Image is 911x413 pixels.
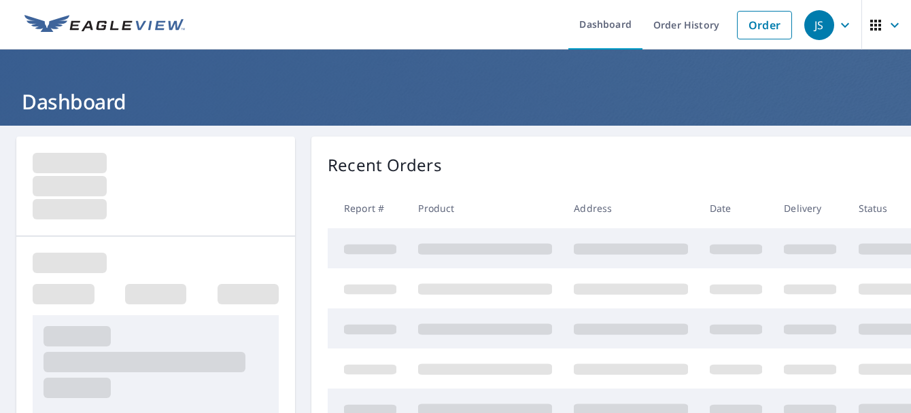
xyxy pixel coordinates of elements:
img: EV Logo [24,15,185,35]
a: Order [737,11,792,39]
th: Address [563,188,699,228]
p: Recent Orders [328,153,442,177]
th: Date [699,188,773,228]
h1: Dashboard [16,88,895,115]
div: JS [804,10,834,40]
th: Report # [328,188,407,228]
th: Delivery [773,188,847,228]
th: Product [407,188,563,228]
